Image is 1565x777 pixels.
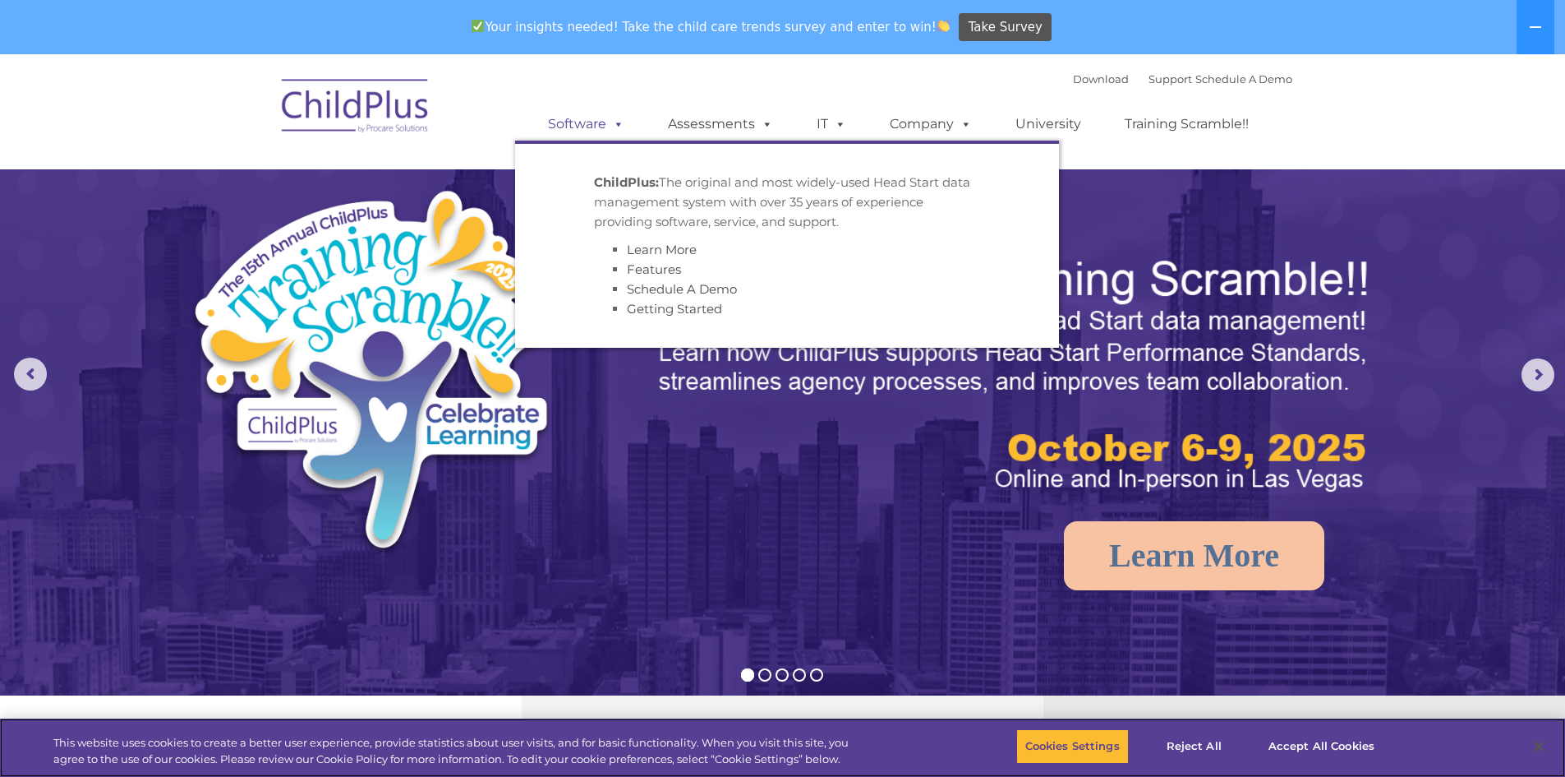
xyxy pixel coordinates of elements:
img: 👏 [937,20,950,32]
a: Learn More [1064,521,1324,590]
div: This website uses cookies to create a better user experience, provide statistics about user visit... [53,735,861,767]
p: The original and most widely-used Head Start data management system with over 35 years of experie... [594,173,980,232]
a: Features [627,261,681,277]
button: Cookies Settings [1016,729,1129,764]
img: ChildPlus by Procare Solutions [274,67,438,150]
a: Schedule A Demo [627,281,737,297]
span: Your insights needed! Take the child care trends survey and enter to win! [465,11,957,43]
font: | [1073,72,1292,86]
span: Phone number [228,176,298,188]
a: Software [532,108,641,141]
a: University [999,108,1098,141]
a: IT [800,108,863,141]
img: ✅ [472,20,484,32]
span: Take Survey [969,13,1043,42]
a: Support [1148,72,1192,86]
strong: ChildPlus: [594,174,659,190]
span: Last name [228,109,278,121]
a: Take Survey [959,13,1052,42]
button: Accept All Cookies [1259,729,1383,764]
button: Close [1521,728,1557,765]
button: Reject All [1143,729,1245,764]
a: Download [1073,72,1129,86]
a: Training Scramble!! [1108,108,1265,141]
a: Schedule A Demo [1195,72,1292,86]
a: Learn More [627,242,697,257]
a: Getting Started [627,301,722,317]
a: Company [873,108,988,141]
a: Assessments [651,108,789,141]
